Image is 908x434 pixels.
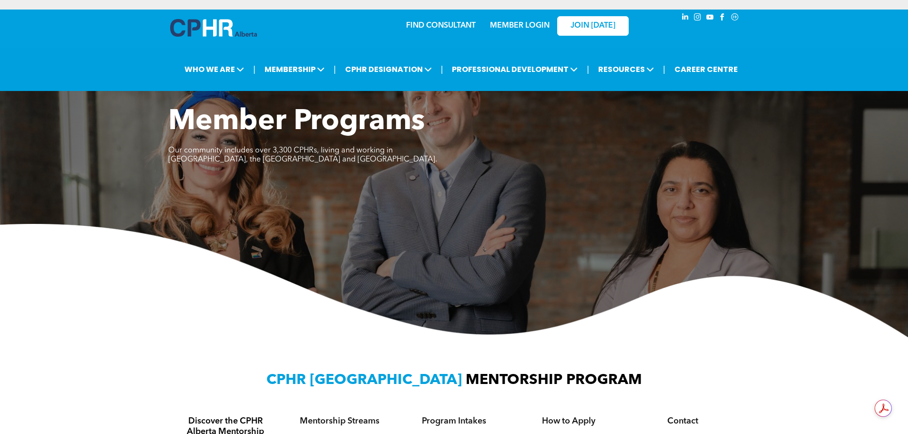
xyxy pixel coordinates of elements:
[466,373,642,387] span: MENTORSHIP PROGRAM
[587,60,589,79] li: |
[672,61,741,78] a: CAREER CENTRE
[406,22,476,30] a: FIND CONSULTANT
[717,12,728,25] a: facebook
[571,21,615,30] span: JOIN [DATE]
[182,61,247,78] span: WHO WE ARE
[663,60,665,79] li: |
[693,12,703,25] a: instagram
[680,12,691,25] a: linkedin
[490,22,550,30] a: MEMBER LOGIN
[266,373,462,387] span: CPHR [GEOGRAPHIC_DATA]
[520,416,617,426] h4: How to Apply
[168,147,437,163] span: Our community includes over 3,300 CPHRs, living and working in [GEOGRAPHIC_DATA], the [GEOGRAPHIC...
[557,16,629,36] a: JOIN [DATE]
[595,61,657,78] span: RESOURCES
[449,61,581,78] span: PROFESSIONAL DEVELOPMENT
[291,416,388,426] h4: Mentorship Streams
[342,61,435,78] span: CPHR DESIGNATION
[262,61,327,78] span: MEMBERSHIP
[441,60,443,79] li: |
[168,108,425,136] span: Member Programs
[730,12,740,25] a: Social network
[634,416,732,426] h4: Contact
[253,60,255,79] li: |
[170,19,257,37] img: A blue and white logo for cp alberta
[406,416,503,426] h4: Program Intakes
[705,12,715,25] a: youtube
[334,60,336,79] li: |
